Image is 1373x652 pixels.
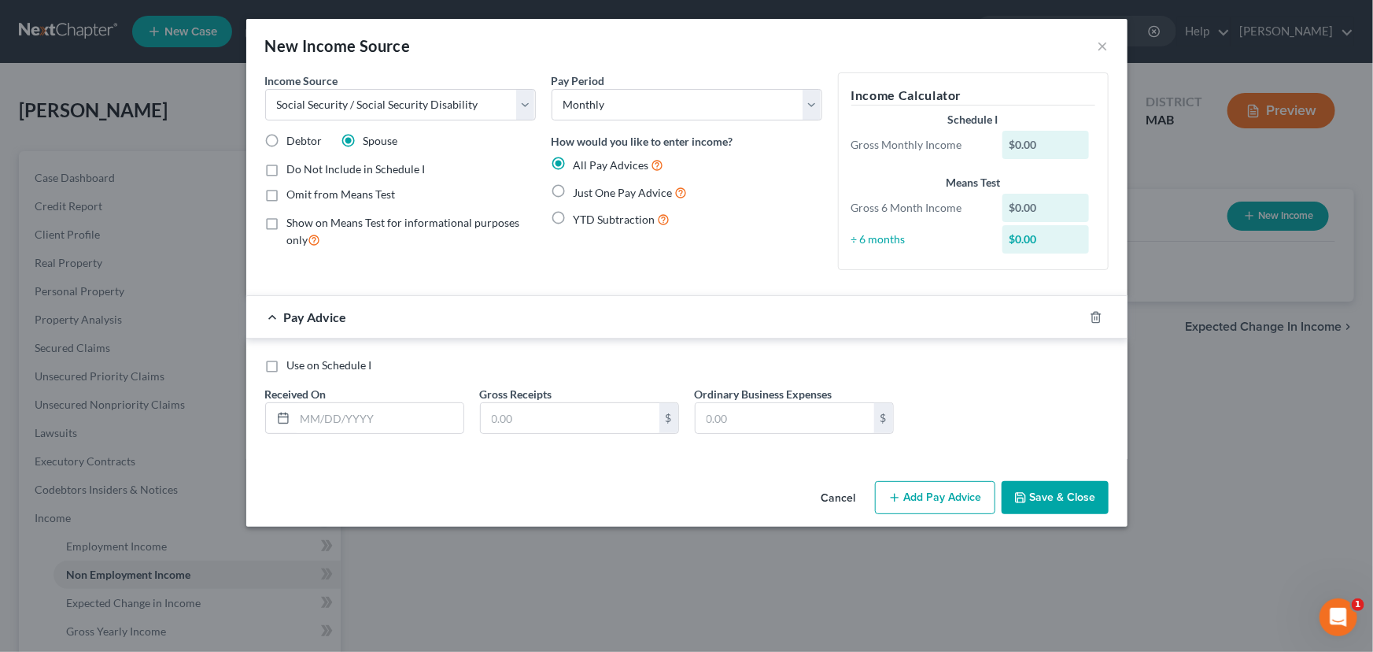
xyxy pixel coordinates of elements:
[843,232,995,247] div: ÷ 6 months
[1002,131,1089,159] div: $0.00
[265,74,338,87] span: Income Source
[843,200,995,216] div: Gross 6 Month Income
[287,216,520,246] span: Show on Means Test for informational purposes only
[287,187,396,201] span: Omit from Means Test
[1002,481,1109,514] button: Save & Close
[851,112,1095,128] div: Schedule I
[1002,225,1089,254] div: $0.00
[874,403,893,433] div: $
[574,186,673,199] span: Just One Pay Advice
[659,403,678,433] div: $
[287,134,323,147] span: Debtor
[574,213,655,226] span: YTD Subtraction
[851,175,1095,191] div: Means Test
[1098,36,1109,55] button: ×
[265,387,327,401] span: Received On
[287,162,426,176] span: Do Not Include in Schedule I
[875,481,995,514] button: Add Pay Advice
[265,35,411,57] div: New Income Source
[552,72,605,89] label: Pay Period
[295,403,463,433] input: MM/DD/YYYY
[809,483,869,514] button: Cancel
[696,403,874,433] input: 0.00
[364,134,398,147] span: Spouse
[287,358,372,372] span: Use on Schedule I
[1319,598,1357,636] iframe: Intercom live chat
[552,133,733,150] label: How would you like to enter income?
[1002,194,1089,222] div: $0.00
[480,386,552,402] label: Gross Receipts
[851,86,1095,106] h5: Income Calculator
[574,158,649,172] span: All Pay Advices
[695,386,832,402] label: Ordinary Business Expenses
[843,137,995,153] div: Gross Monthly Income
[284,309,347,324] span: Pay Advice
[1352,598,1364,611] span: 1
[481,403,659,433] input: 0.00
